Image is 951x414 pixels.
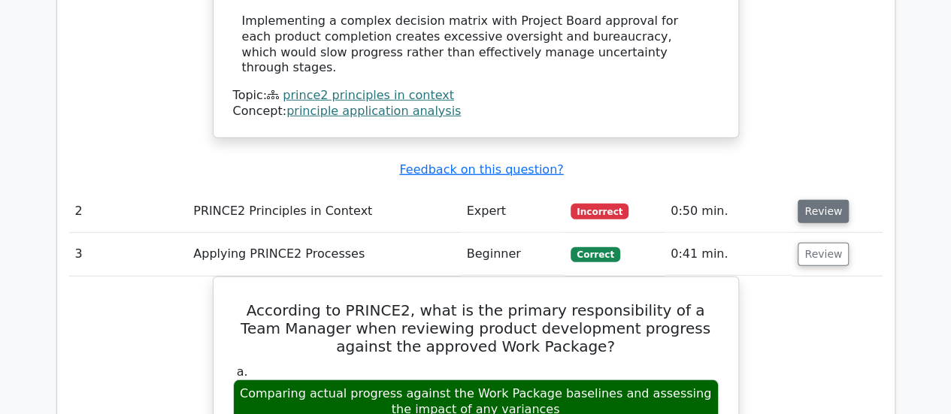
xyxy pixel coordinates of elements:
[798,200,849,223] button: Review
[571,204,628,219] span: Incorrect
[187,233,460,276] td: Applying PRINCE2 Processes
[399,162,563,177] a: Feedback on this question?
[232,301,720,355] h5: According to PRINCE2, what is the primary responsibility of a Team Manager when reviewing product...
[237,364,248,379] span: a.
[69,233,188,276] td: 3
[571,247,619,262] span: Correct
[233,104,719,119] div: Concept:
[798,243,849,266] button: Review
[283,88,454,102] a: prince2 principles in context
[461,190,565,233] td: Expert
[286,104,461,118] a: principle application analysis
[665,190,792,233] td: 0:50 min.
[665,233,792,276] td: 0:41 min.
[187,190,460,233] td: PRINCE2 Principles in Context
[69,190,188,233] td: 2
[233,88,719,104] div: Topic:
[461,233,565,276] td: Beginner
